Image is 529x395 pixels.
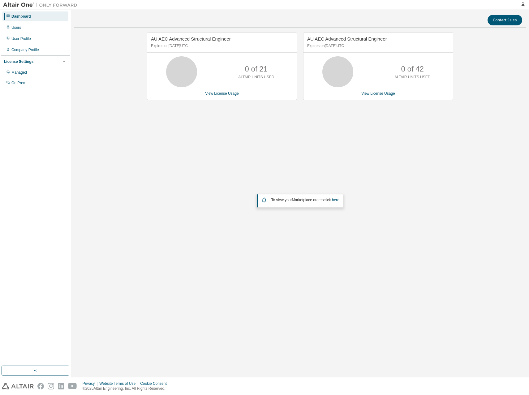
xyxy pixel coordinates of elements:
em: Marketplace orders [292,198,324,202]
a: here [332,198,339,202]
img: instagram.svg [48,383,54,389]
div: Managed [11,70,27,75]
div: On Prem [11,80,26,85]
div: Website Terms of Use [99,381,140,386]
div: Privacy [83,381,99,386]
img: Altair One [3,2,80,8]
img: youtube.svg [68,383,77,389]
button: Contact Sales [488,15,522,25]
p: 0 of 42 [401,64,424,74]
div: Company Profile [11,47,39,52]
span: To view your click [271,198,339,202]
div: Users [11,25,21,30]
p: Expires on [DATE] UTC [151,43,291,49]
img: altair_logo.svg [2,383,34,389]
p: ALTAIR UNITS USED [394,75,430,80]
span: AU AEC Advanced Structural Engineer [151,36,231,41]
a: View License Usage [361,91,395,96]
a: View License Usage [205,91,239,96]
p: 0 of 21 [245,64,268,74]
p: © 2025 Altair Engineering, Inc. All Rights Reserved. [83,386,170,391]
img: linkedin.svg [58,383,64,389]
span: AU AEC Advanced Structural Engineer [307,36,387,41]
div: Dashboard [11,14,31,19]
p: Expires on [DATE] UTC [307,43,448,49]
p: ALTAIR UNITS USED [238,75,274,80]
div: License Settings [4,59,33,64]
div: Cookie Consent [140,381,170,386]
img: facebook.svg [37,383,44,389]
div: User Profile [11,36,31,41]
